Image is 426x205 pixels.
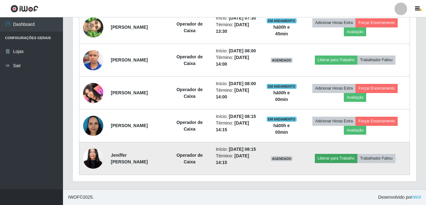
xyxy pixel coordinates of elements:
strong: há 00 h e 45 min [273,25,290,36]
span: AGENDADO [271,156,293,161]
button: Avaliação [344,126,366,135]
li: Início: [216,80,259,87]
strong: [PERSON_NAME] [111,25,148,30]
button: Forçar Encerramento [355,18,398,27]
strong: [PERSON_NAME] [111,123,148,128]
time: [DATE] 08:00 [229,81,256,86]
strong: Operador de Caixa [176,153,202,164]
strong: [PERSON_NAME] [111,90,148,95]
li: Término: [216,153,259,166]
span: © 2025 . [68,194,94,201]
strong: há 00 h e 00 min [273,123,290,135]
button: Forçar Encerramento [355,84,398,93]
span: Desenvolvido por [378,194,421,201]
button: Trabalhador Faltou [357,56,395,64]
button: Liberar para Trabalho [315,154,357,163]
strong: Operador de Caixa [176,87,202,99]
img: 1724686435024.jpeg [83,137,103,180]
li: Início: [216,113,259,120]
span: EM ANDAMENTO [267,117,297,122]
span: AGENDADO [271,58,293,63]
button: Avaliação [344,93,366,102]
time: [DATE] 08:15 [229,147,256,152]
img: 1746818930203.jpeg [83,79,103,106]
button: Trabalhador Faltou [357,154,395,163]
strong: [PERSON_NAME] [111,57,148,62]
button: Liberar para Trabalho [315,56,357,64]
strong: há 00 h e 00 min [273,90,290,102]
li: Início: [216,48,259,54]
span: EM ANDAMENTO [267,18,297,23]
a: iWof [412,195,421,200]
time: [DATE] 08:15 [229,114,256,119]
img: 1715310702709.jpeg [83,112,103,139]
li: Término: [216,54,259,67]
button: Forçar Encerramento [355,117,398,126]
time: [DATE] 07:30 [229,15,256,20]
button: Adicionar Horas Extra [312,84,355,93]
span: IWOF [68,195,80,200]
li: Término: [216,21,259,35]
img: 1750971978836.jpeg [83,9,103,45]
time: [DATE] 08:00 [229,48,256,53]
strong: Operador de Caixa [176,120,202,132]
img: CoreUI Logo [10,5,38,13]
button: Adicionar Horas Extra [312,117,355,126]
img: 1739284083835.jpeg [83,42,103,78]
strong: Operador de Caixa [176,21,202,33]
button: Avaliação [344,27,366,36]
button: Adicionar Horas Extra [312,18,355,27]
li: Início: [216,146,259,153]
span: EM ANDAMENTO [267,84,297,89]
li: Início: [216,15,259,21]
strong: Jeniffer [PERSON_NAME] [111,153,148,164]
li: Término: [216,120,259,133]
li: Término: [216,87,259,100]
strong: Operador de Caixa [176,54,202,66]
